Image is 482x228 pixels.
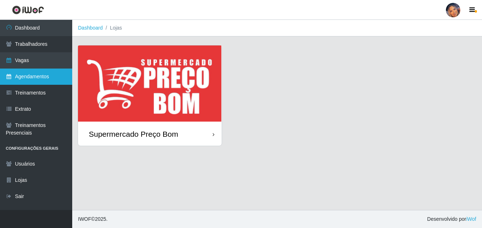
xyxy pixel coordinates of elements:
img: CoreUI Logo [12,5,44,14]
span: IWOF [78,216,91,222]
span: © 2025 . [78,215,108,223]
div: Supermercado Preço Bom [89,130,178,139]
a: iWof [466,216,476,222]
a: Dashboard [78,25,103,31]
nav: breadcrumb [72,20,482,36]
a: Supermercado Preço Bom [78,45,222,146]
li: Lojas [103,24,122,32]
img: cardImg [78,45,222,122]
span: Desenvolvido por [427,215,476,223]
